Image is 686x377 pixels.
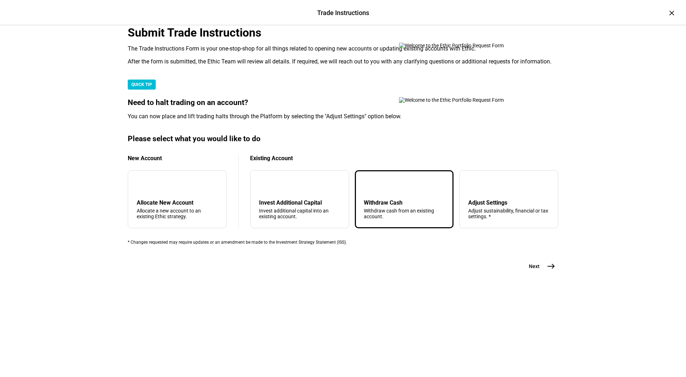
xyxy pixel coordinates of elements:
[365,181,374,189] mat-icon: arrow_upward
[666,7,677,19] div: ×
[128,134,558,143] div: Please select what you would like to do
[468,179,480,191] mat-icon: tune
[364,199,445,206] div: Withdraw Cash
[468,208,549,219] div: Adjust sustainability, financial or tax settings. *
[317,8,369,18] div: Trade Instructions
[137,199,218,206] div: Allocate New Account
[520,259,558,273] button: Next
[138,181,147,189] mat-icon: add
[529,263,540,270] span: Next
[399,43,528,48] img: Welcome to the Ethic Portfolio Request Form
[250,155,558,162] div: Existing Account
[364,208,445,219] div: Withdraw cash from an existing account.
[137,208,218,219] div: Allocate a new account to an existing Ethic strategy.
[259,199,340,206] div: Invest Additional Capital
[260,181,269,189] mat-icon: arrow_downward
[399,97,528,103] img: Welcome to the Ethic Portfolio Request Form
[128,80,156,90] div: QUICK TIP
[547,262,555,271] mat-icon: east
[128,58,558,65] div: After the form is submitted, the Ethic Team will review all details. If required, we will reach o...
[468,199,549,206] div: Adjust Settings
[128,240,558,245] div: * Changes requested may require updates or an amendment be made to the Investment Strategy Statem...
[128,98,558,107] div: Need to halt trading on an account?
[128,26,558,39] div: Submit Trade Instructions
[259,208,340,219] div: Invest additional capital into an existing account.
[128,45,558,52] div: The Trade Instructions Form is your one-stop-shop for all things related to opening new accounts ...
[128,113,558,120] div: You can now place and lift trading halts through the Platform by selecting the "Adjust Settings" ...
[128,155,227,162] div: New Account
